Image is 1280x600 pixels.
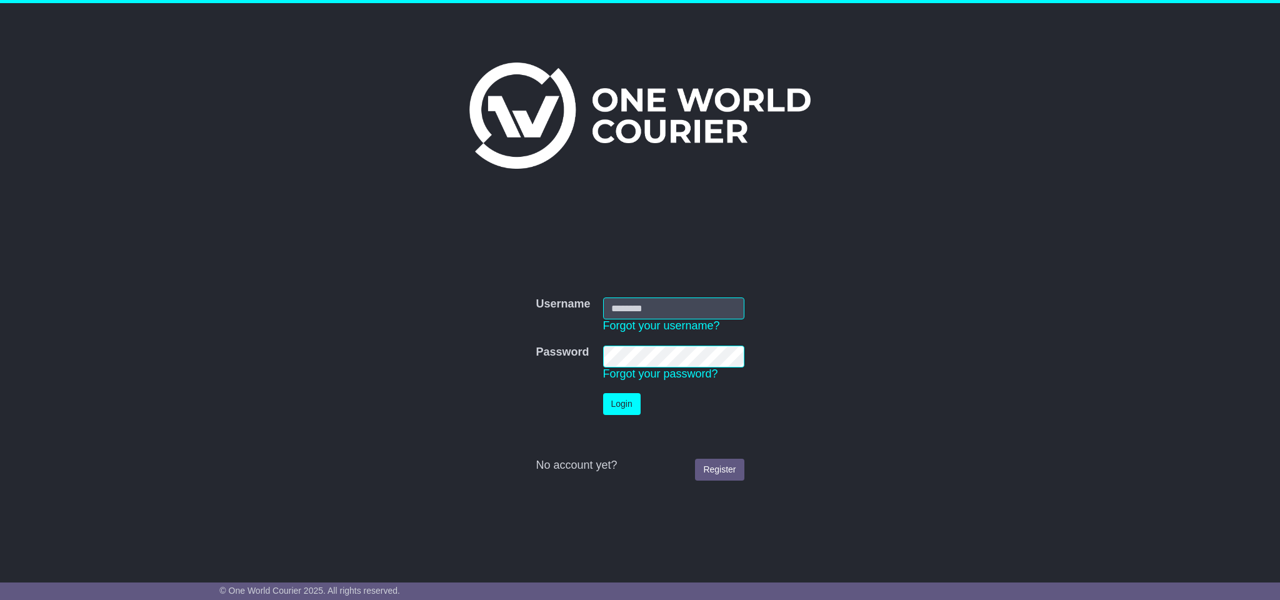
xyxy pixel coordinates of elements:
[536,346,589,359] label: Password
[536,297,590,311] label: Username
[219,586,400,596] span: © One World Courier 2025. All rights reserved.
[536,459,744,472] div: No account yet?
[603,319,720,332] a: Forgot your username?
[603,393,641,415] button: Login
[603,367,718,380] a: Forgot your password?
[469,62,811,169] img: One World
[695,459,744,481] a: Register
